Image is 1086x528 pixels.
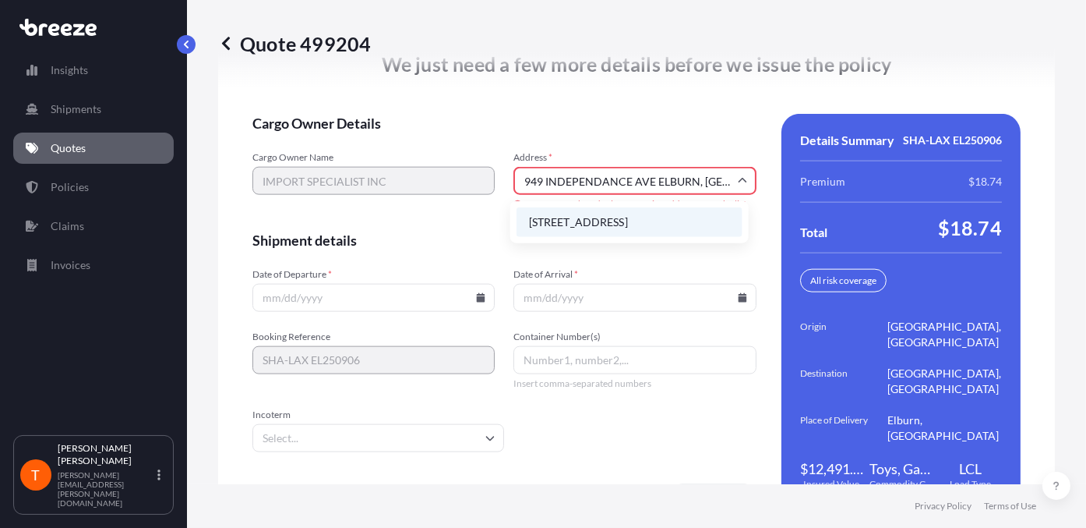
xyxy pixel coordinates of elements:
span: Shipment details [252,231,756,250]
p: Quotes [51,140,86,156]
span: Date of Departure [252,268,495,281]
p: [PERSON_NAME] [PERSON_NAME] [58,442,154,467]
span: [GEOGRAPHIC_DATA], [GEOGRAPHIC_DATA] [887,319,1002,350]
input: mm/dd/yyyy [252,284,495,312]
span: Type to search and select a precise address from the list [513,198,756,211]
p: Claims [51,218,84,234]
span: Insert comma-separated numbers [513,377,756,390]
span: Commodity Category [869,478,933,491]
a: Shipments [13,94,174,125]
p: Insights [51,62,88,78]
a: Policies [13,172,174,203]
span: Load Type [950,478,991,491]
span: Incoterm [252,409,504,421]
input: Your internal reference [252,346,495,374]
span: T [32,467,41,483]
a: Privacy Policy [915,500,971,512]
span: Booking Reference [252,331,495,343]
span: Cargo Owner Name [252,151,495,164]
a: Insights [13,55,174,86]
p: Quote 499204 [218,31,371,56]
span: Insured Value [803,478,859,491]
span: Origin [800,319,887,350]
span: $12,491.42 [800,459,863,478]
li: [STREET_ADDRESS] [517,207,742,237]
p: Invoices [51,257,90,273]
input: Cargo owner address [513,167,756,195]
p: Shipments [51,101,101,117]
a: Invoices [13,250,174,281]
p: [PERSON_NAME][EMAIL_ADDRESS][PERSON_NAME][DOMAIN_NAME] [58,470,154,508]
span: Place of Delivery [800,413,887,444]
span: Date of Arrival [513,268,756,281]
span: Details Summary [800,133,894,148]
span: Cargo Owner Details [252,114,756,133]
div: All risk coverage [800,269,887,292]
a: Quotes [13,133,174,164]
input: Select... [252,424,504,452]
span: $18.74 [938,215,1002,240]
span: Address [513,151,756,164]
span: Elburn, [GEOGRAPHIC_DATA] [887,413,1002,444]
span: $18.74 [968,174,1002,190]
input: mm/dd/yyyy [513,284,756,312]
span: Total [800,225,827,240]
a: Claims [13,211,174,242]
input: Number1, number2,... [513,346,756,374]
span: Premium [800,174,845,190]
a: Terms of Use [984,500,1036,512]
span: Toys, Games and Sports Requisites [869,459,933,478]
span: [GEOGRAPHIC_DATA], [GEOGRAPHIC_DATA] [887,366,1002,397]
span: Container Number(s) [513,331,756,343]
p: Policies [51,179,89,195]
span: Destination [800,366,887,397]
span: SHA-LAX EL250906 [903,133,1002,148]
span: LCL [959,459,982,478]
